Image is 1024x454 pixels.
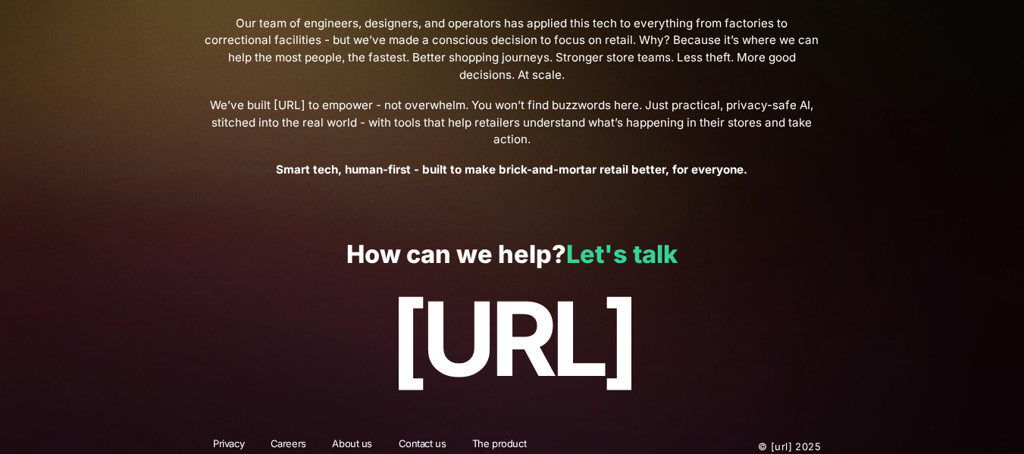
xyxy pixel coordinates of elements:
strong: Smart tech, human-first - built to make brick-and-mortar retail better, for everyone. [276,162,747,177]
p: [URL] [33,282,991,397]
a: Let's talk [566,240,678,269]
span: We’ve built [URL] to empower - not overwhelm. You won’t find buzzwords here. Just practical, priv... [203,97,821,149]
p: How can we help? [33,241,991,269]
span: Our team of engineers, designers, and operators has applied this tech to everything from factorie... [203,15,821,84]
